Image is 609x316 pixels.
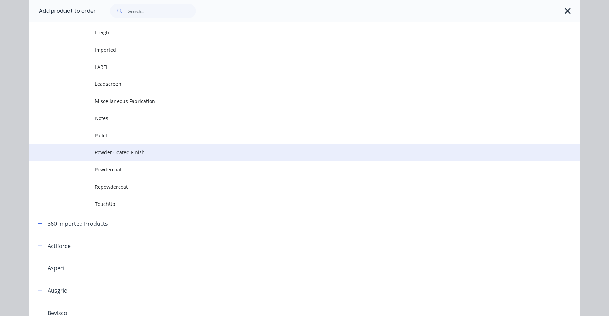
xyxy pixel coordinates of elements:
span: Pallet [95,132,483,139]
span: Powdercoat [95,166,483,173]
div: Ausgrid [48,287,68,295]
span: Imported [95,46,483,53]
input: Search... [128,4,196,18]
span: Notes [95,115,483,122]
span: Leadscreen [95,80,483,87]
span: Powder Coated Finish [95,149,483,156]
div: Actiforce [48,242,71,250]
span: Miscellaneous Fabrication [95,97,483,105]
span: Repowdercoat [95,183,483,190]
span: TouchUp [95,200,483,208]
div: 360 Imported Products [48,220,108,228]
span: Freight [95,29,483,36]
div: Aspect [48,264,65,273]
span: LABEL [95,63,483,71]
